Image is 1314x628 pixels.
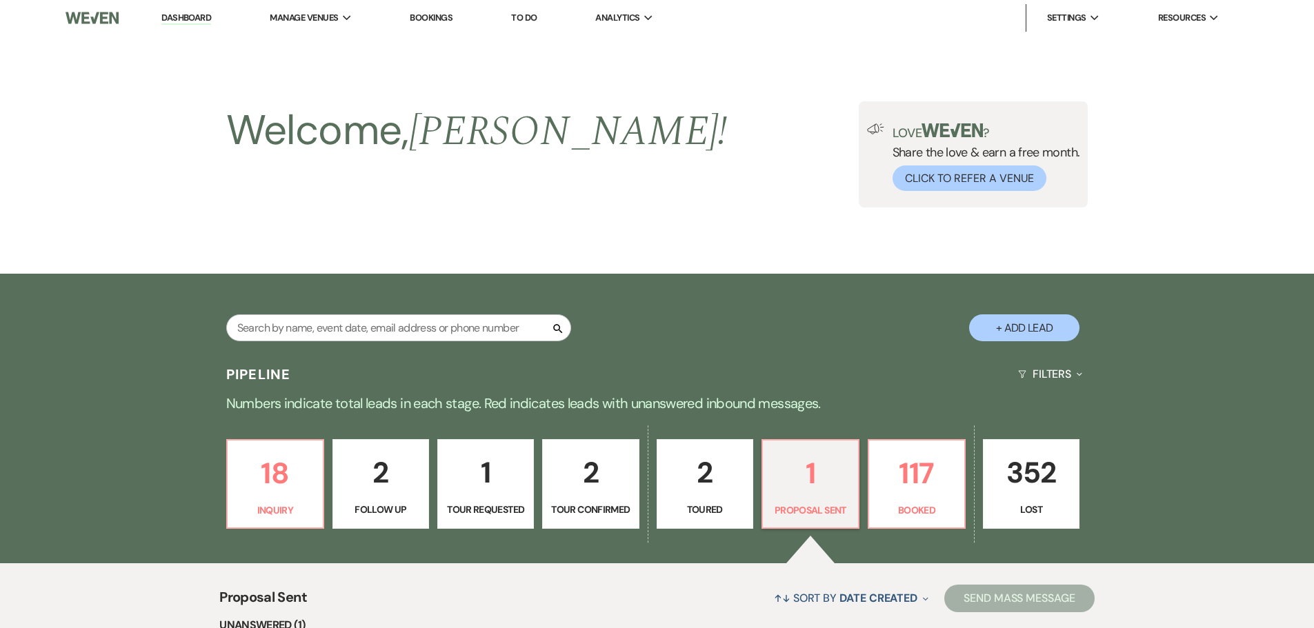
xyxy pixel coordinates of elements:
[341,502,420,517] p: Follow Up
[666,502,744,517] p: Toured
[66,3,118,32] img: Weven Logo
[877,450,956,496] p: 117
[410,12,452,23] a: Bookings
[884,123,1080,191] div: Share the love & earn a free month.
[768,580,934,616] button: Sort By Date Created
[1013,356,1088,392] button: Filters
[226,314,571,341] input: Search by name, event date, email address or phone number
[236,503,315,518] p: Inquiry
[774,591,790,605] span: ↑↓
[893,123,1080,139] p: Love ?
[236,450,315,496] p: 18
[868,439,966,529] a: 117Booked
[226,365,291,384] h3: Pipeline
[839,591,917,605] span: Date Created
[437,439,534,529] a: 1Tour Requested
[219,587,307,616] span: Proposal Sent
[1047,11,1086,25] span: Settings
[551,449,630,496] p: 2
[761,439,859,529] a: 1Proposal Sent
[867,123,884,134] img: loud-speaker-illustration.svg
[226,439,324,529] a: 18Inquiry
[983,439,1079,529] a: 352Lost
[332,439,429,529] a: 2Follow Up
[969,314,1079,341] button: + Add Lead
[771,450,850,496] p: 1
[771,503,850,518] p: Proposal Sent
[1158,11,1206,25] span: Resources
[992,502,1071,517] p: Lost
[944,585,1095,612] button: Send Mass Message
[542,439,639,529] a: 2Tour Confirmed
[270,11,338,25] span: Manage Venues
[551,502,630,517] p: Tour Confirmed
[992,449,1071,496] p: 352
[877,503,956,518] p: Booked
[893,165,1046,191] button: Click to Refer a Venue
[446,502,525,517] p: Tour Requested
[341,449,420,496] p: 2
[666,449,744,496] p: 2
[922,123,983,137] img: weven-logo-green.svg
[595,11,639,25] span: Analytics
[657,439,753,529] a: 2Toured
[161,392,1154,414] p: Numbers indicate total leads in each stage. Red indicates leads with unanswered inbound messages.
[511,12,537,23] a: To Do
[161,12,211,25] a: Dashboard
[446,449,525,496] p: 1
[409,100,728,163] span: [PERSON_NAME] !
[226,101,728,161] h2: Welcome,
